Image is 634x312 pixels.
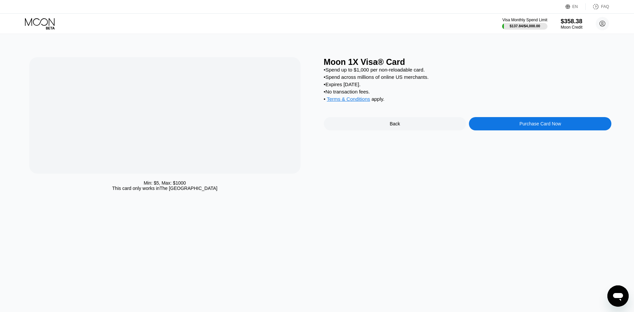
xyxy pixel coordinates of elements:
[607,285,629,307] iframe: Button to launch messaging window
[324,81,612,87] div: • Expires [DATE].
[469,117,611,130] div: Purchase Card Now
[510,24,540,28] div: $137.84 / $4,000.00
[601,4,609,9] div: FAQ
[586,3,609,10] div: FAQ
[561,18,582,30] div: $358.38Moon Credit
[561,18,582,25] div: $358.38
[324,96,612,103] div: • apply .
[572,4,578,9] div: EN
[324,117,466,130] div: Back
[144,180,186,186] div: Min: $ 5 , Max: $ 1000
[324,89,612,94] div: • No transaction fees.
[112,186,217,191] div: This card only works in The [GEOGRAPHIC_DATA]
[327,96,370,103] div: Terms & Conditions
[324,57,612,67] div: Moon 1X Visa® Card
[390,121,400,126] div: Back
[327,96,370,102] span: Terms & Conditions
[520,121,561,126] div: Purchase Card Now
[502,18,547,22] div: Visa Monthly Spend Limit
[561,25,582,30] div: Moon Credit
[324,67,612,73] div: • Spend up to $1,000 per non-reloadable card.
[565,3,586,10] div: EN
[502,18,547,30] div: Visa Monthly Spend Limit$137.84/$4,000.00
[324,74,612,80] div: • Spend across millions of online US merchants.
